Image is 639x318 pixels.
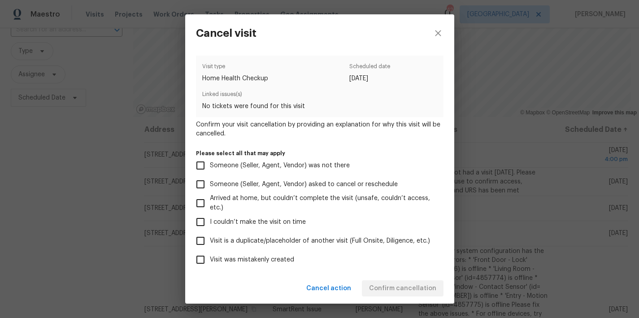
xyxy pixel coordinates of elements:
span: No tickets were found for this visit [202,102,437,111]
button: close [422,14,454,52]
span: Cancel action [306,283,351,294]
span: [DATE] [349,74,390,83]
button: Cancel action [303,280,355,297]
span: I couldn’t make the visit on time [210,218,306,227]
span: Someone (Seller, Agent, Vendor) was not there [210,161,350,170]
span: Visit type [202,62,268,74]
span: Linked issues(s) [202,90,437,102]
h3: Cancel visit [196,27,256,39]
span: Someone (Seller, Agent, Vendor) asked to cancel or reschedule [210,180,398,189]
span: Visit is a duplicate/placeholder of another visit (Full Onsite, Diligence, etc.) [210,236,430,246]
span: Home Health Checkup [202,74,268,83]
span: Arrived at home, but couldn’t complete the visit (unsafe, couldn’t access, etc.) [210,194,436,213]
span: Confirm your visit cancellation by providing an explanation for why this visit will be cancelled. [196,120,443,138]
label: Please select all that may apply [196,151,443,156]
span: Scheduled date [349,62,390,74]
span: Visit was mistakenly created [210,255,294,265]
